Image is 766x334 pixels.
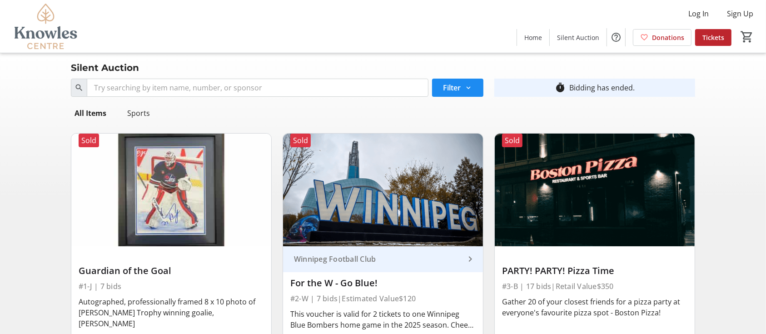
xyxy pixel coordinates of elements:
[290,278,476,289] div: For the W - Go Blue!
[283,134,483,246] img: For the W - Go Blue!
[290,292,476,305] div: #2-W | 7 bids | Estimated Value $120
[739,29,755,45] button: Cart
[633,29,691,46] a: Donations
[465,254,476,264] mat-icon: keyboard_arrow_right
[502,296,687,318] div: Gather 20 of your closest friends for a pizza party at everyone's favourite pizza spot - Boston P...
[79,296,264,329] div: Autographed, professionally framed 8 x 10 photo of [PERSON_NAME] Trophy winning goalie, [PERSON_N...
[727,8,753,19] span: Sign Up
[569,82,635,93] div: Bidding has ended.
[550,29,607,46] a: Silent Auction
[688,8,709,19] span: Log In
[681,6,716,21] button: Log In
[290,254,465,264] div: Winnipeg Football Club
[524,33,542,42] span: Home
[290,134,311,147] div: Sold
[5,4,86,49] img: Knowles Centre's Logo
[652,33,684,42] span: Donations
[87,79,428,97] input: Try searching by item name, number, or sponsor
[432,79,483,97] button: Filter
[495,134,695,246] img: PARTY! PARTY! Pizza Time
[283,246,483,272] a: Winnipeg Football Club
[65,60,144,75] div: Silent Auction
[695,29,731,46] a: Tickets
[71,134,271,246] img: Guardian of the Goal
[517,29,549,46] a: Home
[702,33,724,42] span: Tickets
[290,309,476,330] div: This voucher is valid for 2 tickets to one Winnipeg Blue Bombers home game in the 2025 season. Ch...
[79,265,264,276] div: Guardian of the Goal
[124,104,154,122] div: Sports
[502,265,687,276] div: PARTY! PARTY! Pizza Time
[555,82,566,93] mat-icon: timer_outline
[79,134,99,147] div: Sold
[557,33,599,42] span: Silent Auction
[502,280,687,293] div: #3-B | 17 bids | Retail Value $350
[607,28,625,46] button: Help
[71,104,110,122] div: All Items
[502,134,522,147] div: Sold
[79,280,264,293] div: #1-J | 7 bids
[443,82,461,93] span: Filter
[720,6,761,21] button: Sign Up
